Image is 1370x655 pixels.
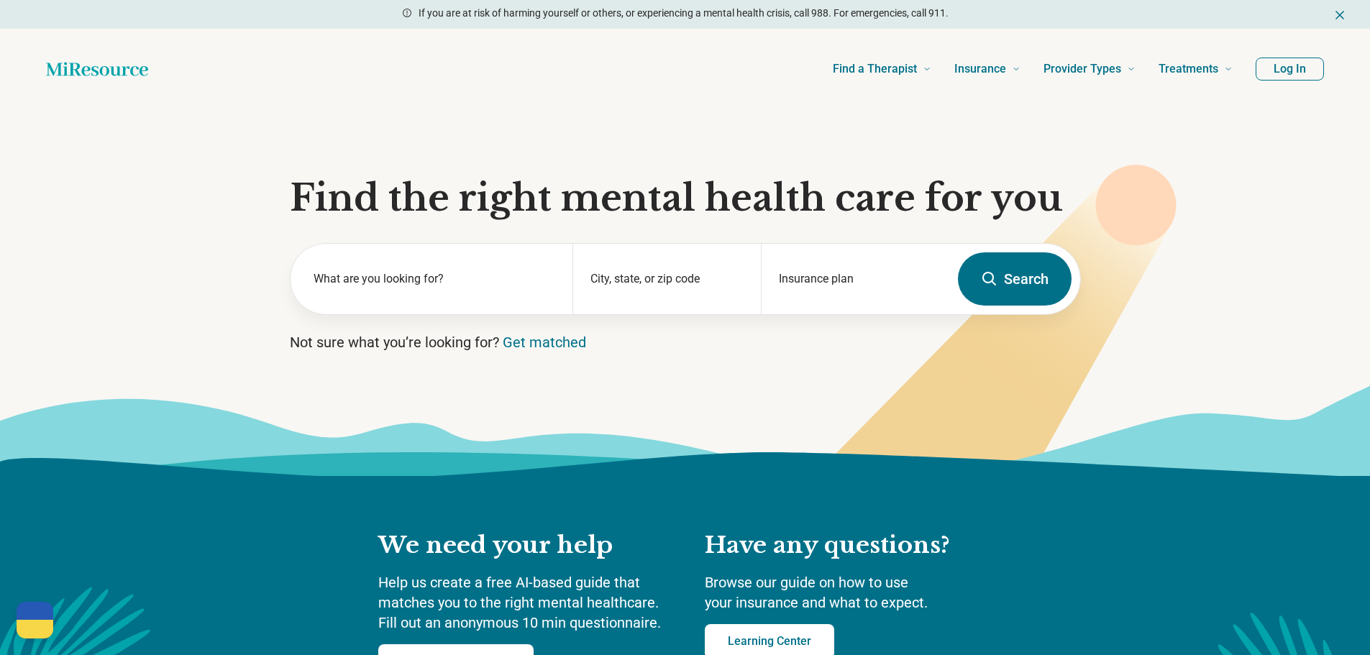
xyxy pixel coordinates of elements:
[1159,59,1218,79] span: Treatments
[378,531,676,561] h2: We need your help
[954,59,1006,79] span: Insurance
[290,332,1081,352] p: Not sure what you’re looking for?
[1159,40,1233,98] a: Treatments
[705,572,992,613] p: Browse our guide on how to use your insurance and what to expect.
[1044,59,1121,79] span: Provider Types
[1333,6,1347,23] button: Dismiss
[958,252,1072,306] button: Search
[1256,58,1324,81] button: Log In
[954,40,1020,98] a: Insurance
[833,40,931,98] a: Find a Therapist
[378,572,676,633] p: Help us create a free AI-based guide that matches you to the right mental healthcare. Fill out an...
[419,6,949,21] p: If you are at risk of harming yourself or others, or experiencing a mental health crisis, call 98...
[705,531,992,561] h2: Have any questions?
[503,334,586,351] a: Get matched
[1044,40,1136,98] a: Provider Types
[290,177,1081,220] h1: Find the right mental health care for you
[46,55,148,83] a: Home page
[833,59,917,79] span: Find a Therapist
[314,270,556,288] label: What are you looking for?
